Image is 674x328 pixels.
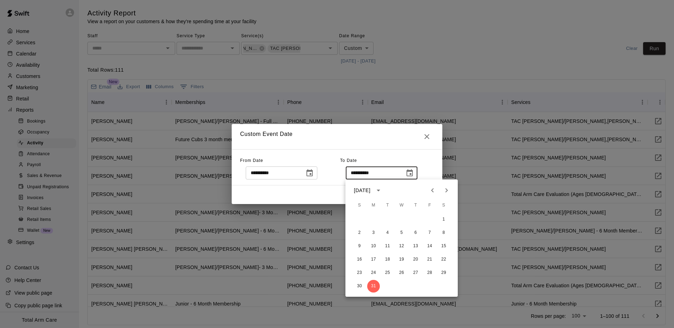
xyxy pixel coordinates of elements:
button: 27 [409,267,422,279]
button: 21 [423,253,436,266]
button: Previous month [425,183,440,197]
button: 19 [395,253,408,266]
button: 17 [367,253,380,266]
button: 7 [423,227,436,239]
button: 20 [409,253,422,266]
button: 3 [367,227,380,239]
button: 26 [395,267,408,279]
button: 2 [353,227,366,239]
button: 30 [353,280,366,293]
button: Next month [440,183,454,197]
h2: Custom Event Date [232,124,442,149]
button: 23 [353,267,366,279]
span: To Date [340,158,357,163]
button: Choose date, selected date is Dec 9, 2024 [303,166,317,180]
button: 11 [381,240,394,252]
span: Saturday [437,198,450,212]
button: 14 [423,240,436,252]
button: 28 [423,267,436,279]
button: 9 [353,240,366,252]
button: Close [420,130,434,144]
button: 6 [409,227,422,239]
button: 25 [381,267,394,279]
span: Thursday [409,198,422,212]
button: 1 [437,213,450,226]
button: 22 [437,253,450,266]
button: 31 [367,280,380,293]
button: 13 [409,240,422,252]
span: Wednesday [395,198,408,212]
button: 10 [367,240,380,252]
button: 24 [367,267,380,279]
button: 12 [395,240,408,252]
button: 5 [395,227,408,239]
button: 18 [381,253,394,266]
button: 16 [353,253,366,266]
span: Sunday [353,198,366,212]
button: 29 [437,267,450,279]
span: Friday [423,198,436,212]
div: [DATE] [354,187,370,194]
button: Choose date, selected date is Mar 31, 2025 [403,166,417,180]
button: 15 [437,240,450,252]
span: Monday [367,198,380,212]
button: 8 [437,227,450,239]
button: calendar view is open, switch to year view [372,184,384,196]
button: 4 [381,227,394,239]
span: From Date [240,158,263,163]
span: Tuesday [381,198,394,212]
